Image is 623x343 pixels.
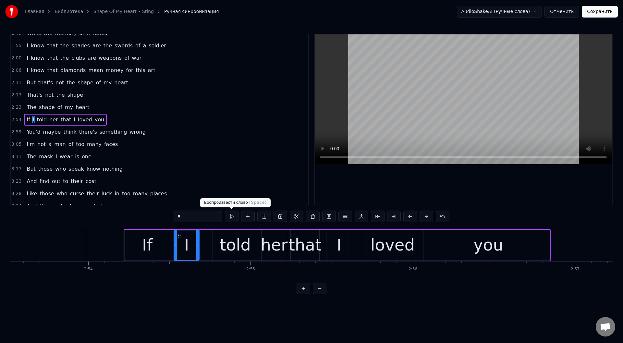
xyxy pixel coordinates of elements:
span: those [39,202,55,210]
span: of [68,141,74,148]
span: a [48,141,52,148]
span: think [63,128,77,136]
span: I'm [26,141,35,148]
button: Сохранить [582,6,618,18]
span: mean [88,67,104,74]
nav: breadcrumb [25,8,219,15]
span: 1:55 [11,43,21,49]
span: I [26,54,29,62]
a: Открытый чат [596,317,615,337]
span: war [131,54,142,62]
span: many [86,141,102,148]
span: mask [38,153,54,160]
div: If [142,233,153,257]
span: my [103,79,112,86]
span: 2:23 [11,104,21,111]
span: something [99,128,128,136]
div: loved [371,233,415,257]
div: Воспроизвести слово [200,198,271,207]
span: Ручная синхронизация [164,8,219,15]
span: 3:17 [11,166,21,172]
span: curse [69,190,85,197]
span: who [56,190,68,197]
span: speak [68,165,84,173]
a: Главная [25,8,44,15]
span: swords [114,42,133,49]
span: wrong [129,128,146,136]
div: that [288,233,322,257]
span: too [75,141,85,148]
span: their [86,190,99,197]
span: my [64,104,74,111]
span: spades [71,42,91,49]
span: who [56,202,68,210]
span: And [26,178,37,185]
span: for [126,67,134,74]
div: told [220,233,251,257]
span: money [105,67,124,74]
span: lost [93,202,104,210]
span: heart [114,79,129,86]
span: 2:17 [11,92,21,98]
span: that's [38,79,54,86]
span: You'd [26,128,41,136]
span: ( Space ) [249,200,267,205]
div: you [473,233,503,257]
span: But [26,79,36,86]
span: the [60,54,69,62]
button: Отменить [544,6,579,18]
span: shape [38,104,55,111]
span: The [26,104,37,111]
span: out [51,178,61,185]
span: are [92,42,102,49]
span: know [30,54,45,62]
div: 2:54 [84,267,93,272]
span: not [44,91,54,99]
span: of [135,42,141,49]
span: And [26,202,37,210]
span: the [103,42,113,49]
span: 2:59 [11,129,21,135]
span: to [62,178,69,185]
div: 2:57 [571,267,580,272]
span: I [26,67,29,74]
span: luck [101,190,113,197]
div: 2:55 [246,267,255,272]
span: know [86,165,101,173]
span: know [30,67,45,74]
span: are [87,54,97,62]
span: of [57,104,63,111]
span: not [37,141,46,148]
span: I [26,42,29,49]
span: I [55,153,58,160]
span: you [94,116,105,123]
img: youka [5,5,18,18]
span: 2:11 [11,80,21,86]
span: shape [67,91,84,99]
span: that [46,42,58,49]
span: are [82,202,92,210]
span: heart [75,104,90,111]
span: 3:23 [11,178,21,185]
span: fear [69,202,81,210]
span: shape [77,79,94,86]
div: her [261,233,288,257]
span: one [81,153,92,160]
span: her [49,116,59,123]
span: find [39,178,50,185]
span: who [55,165,67,173]
div: 2:56 [409,267,417,272]
span: the [60,42,69,49]
span: told [36,116,48,123]
span: of [95,79,102,86]
span: man [54,141,67,148]
a: Shape Of My Heart • Sting [93,8,154,15]
span: faces [104,141,118,148]
span: those [38,165,53,173]
span: If [26,116,31,123]
span: 2:06 [11,67,21,74]
span: maybe [43,128,62,136]
span: That's [26,91,43,99]
span: that [60,116,72,123]
span: But [26,165,36,173]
